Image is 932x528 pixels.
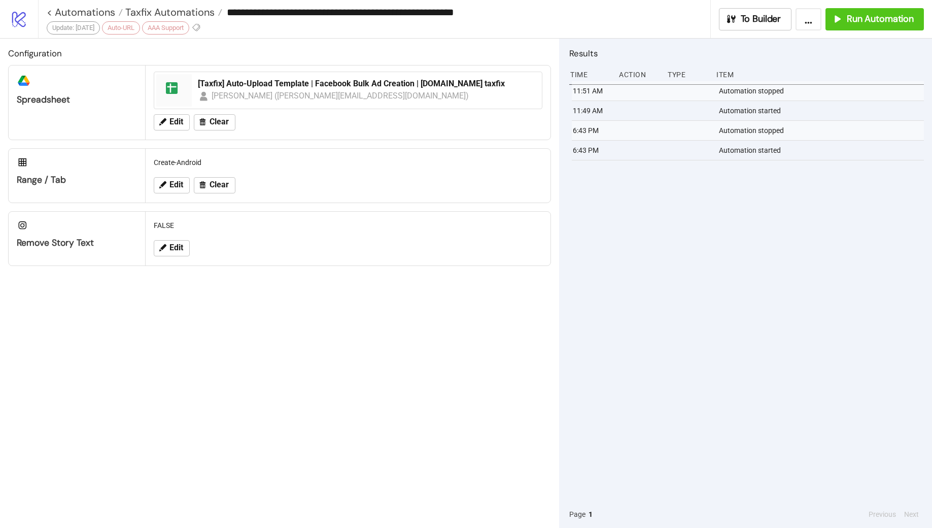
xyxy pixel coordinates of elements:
h2: Results [569,47,924,60]
button: Edit [154,177,190,193]
div: Automation started [718,101,926,120]
span: Page [569,509,585,520]
span: Taxfix Automations [123,6,215,19]
a: Taxfix Automations [123,7,222,17]
button: Previous [866,509,899,520]
button: Edit [154,240,190,256]
span: Clear [210,117,229,126]
span: Run Automation [847,13,914,25]
div: 6:43 PM [572,121,613,140]
div: FALSE [150,216,546,235]
div: 11:51 AM [572,81,613,101]
div: Time [569,65,611,84]
div: Action [618,65,660,84]
button: Run Automation [825,8,924,30]
div: Auto-URL [102,21,140,35]
div: Automation stopped [718,121,926,140]
span: To Builder [741,13,781,25]
span: Edit [169,243,183,252]
button: Next [901,509,922,520]
div: Automation stopped [718,81,926,101]
div: Remove Story Text [17,237,137,249]
div: 6:43 PM [572,141,613,160]
button: Edit [154,114,190,130]
span: Edit [169,180,183,189]
div: Type [667,65,708,84]
div: Automation started [718,141,926,160]
div: AAA Support [142,21,189,35]
span: Clear [210,180,229,189]
h2: Configuration [8,47,551,60]
button: Clear [194,177,235,193]
div: Create-Android [150,153,546,172]
div: Spreadsheet [17,94,137,106]
a: < Automations [47,7,123,17]
span: Edit [169,117,183,126]
div: [PERSON_NAME] ([PERSON_NAME][EMAIL_ADDRESS][DOMAIN_NAME]) [212,89,469,102]
button: Clear [194,114,235,130]
div: Range / Tab [17,174,137,186]
div: [Taxfix] Auto-Upload Template | Facebook Bulk Ad Creation | [DOMAIN_NAME] taxfix [198,78,536,89]
div: Update: [DATE] [47,21,100,35]
button: To Builder [719,8,792,30]
button: 1 [585,509,596,520]
button: ... [796,8,821,30]
div: Item [715,65,924,84]
div: 11:49 AM [572,101,613,120]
